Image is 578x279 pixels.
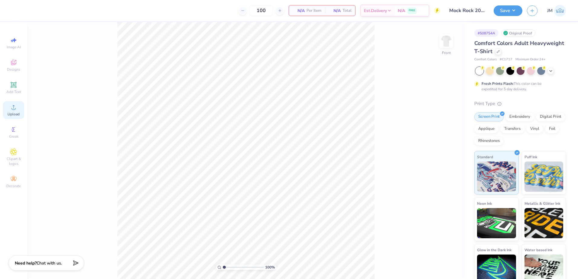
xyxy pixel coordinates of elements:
div: # 508754A [474,29,498,37]
div: Original Proof [502,29,535,37]
span: Glow in the Dark Ink [477,247,511,253]
input: Untitled Design [445,5,489,17]
span: Comfort Colors Adult Heavyweight T-Shirt [474,40,564,55]
span: Metallic & Glitter Ink [524,200,560,207]
span: 100 % [265,265,275,270]
img: Front [440,35,452,47]
img: Puff Ink [524,162,563,192]
span: Water based Ink [524,247,552,253]
span: Minimum Order: 24 + [515,57,546,62]
span: Decorate [6,184,21,188]
img: Joshua Malaki [554,5,566,17]
div: Print Type [474,100,566,107]
span: Image AI [7,45,21,50]
img: Standard [477,162,516,192]
span: Est. Delivery [364,8,387,14]
span: Designs [7,67,20,72]
span: Add Text [6,89,21,94]
span: Total [343,8,352,14]
div: Digital Print [536,112,565,121]
strong: Need help? [15,260,37,266]
div: Embroidery [505,112,534,121]
span: Comfort Colors [474,57,497,62]
span: N/A [398,8,405,14]
span: Neon Ink [477,200,492,207]
div: Applique [474,124,498,133]
img: Neon Ink [477,208,516,238]
span: FREE [409,8,415,13]
div: Foil [545,124,559,133]
span: Upload [8,112,20,117]
span: Chat with us. [37,260,62,266]
div: Rhinestones [474,136,504,146]
img: Metallic & Glitter Ink [524,208,563,238]
span: Puff Ink [524,154,537,160]
input: – – [249,5,273,16]
span: Standard [477,154,493,160]
div: This color can be expedited for 5 day delivery. [482,81,556,92]
span: Per Item [307,8,321,14]
button: Save [494,5,522,16]
span: N/A [293,8,305,14]
div: Vinyl [526,124,543,133]
div: Screen Print [474,112,504,121]
div: Front [442,50,451,56]
div: Transfers [500,124,524,133]
span: Greek [9,134,18,139]
span: JM [547,7,553,14]
span: N/A [329,8,341,14]
span: # C1717 [500,57,512,62]
a: JM [547,5,566,17]
strong: Fresh Prints Flash: [482,81,514,86]
span: Clipart & logos [3,156,24,166]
